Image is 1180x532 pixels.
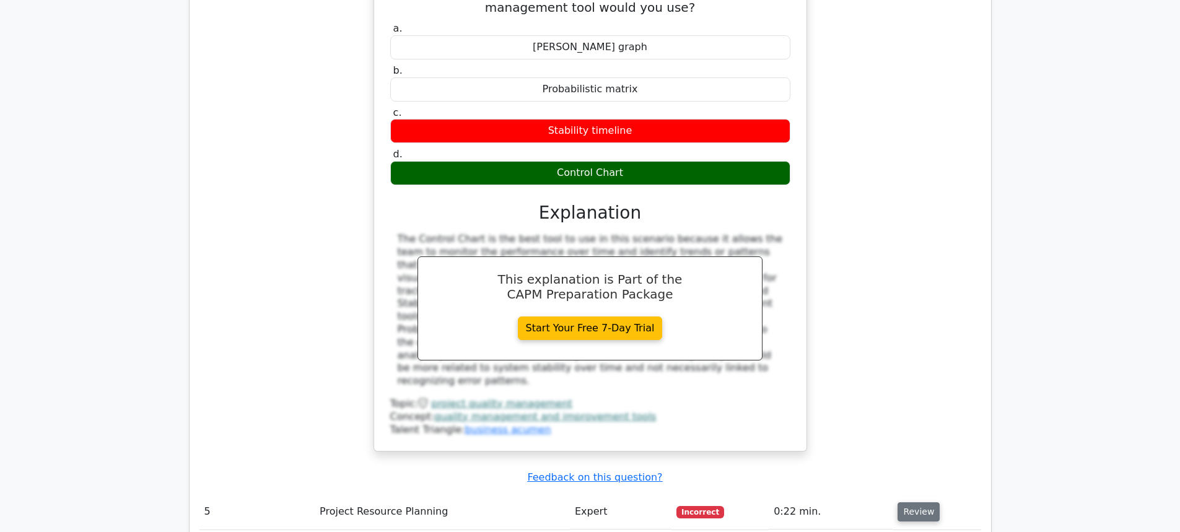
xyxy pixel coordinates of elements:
span: d. [393,148,403,160]
span: c. [393,107,402,118]
h3: Explanation [398,203,783,224]
td: 5 [199,494,315,530]
a: project quality management [431,398,572,409]
a: quality management and improvement tools [434,411,656,422]
div: [PERSON_NAME] graph [390,35,790,59]
span: a. [393,22,403,34]
td: Project Resource Planning [315,494,570,530]
td: 0:22 min. [769,494,893,530]
a: business acumen [465,424,551,435]
div: Stability timeline [390,119,790,143]
div: Control Chart [390,161,790,185]
a: Start Your Free 7-Day Trial [518,316,663,340]
a: Feedback on this question? [527,471,662,483]
div: Concept: [390,411,790,424]
span: b. [393,64,403,76]
button: Review [898,502,940,521]
td: Expert [570,494,671,530]
div: Talent Triangle: [390,398,790,436]
div: Topic: [390,398,790,411]
span: Incorrect [676,506,724,518]
div: The Control Chart is the best tool to use in this scenario because it allows the team to monitor ... [398,233,783,388]
div: Probabilistic matrix [390,77,790,102]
